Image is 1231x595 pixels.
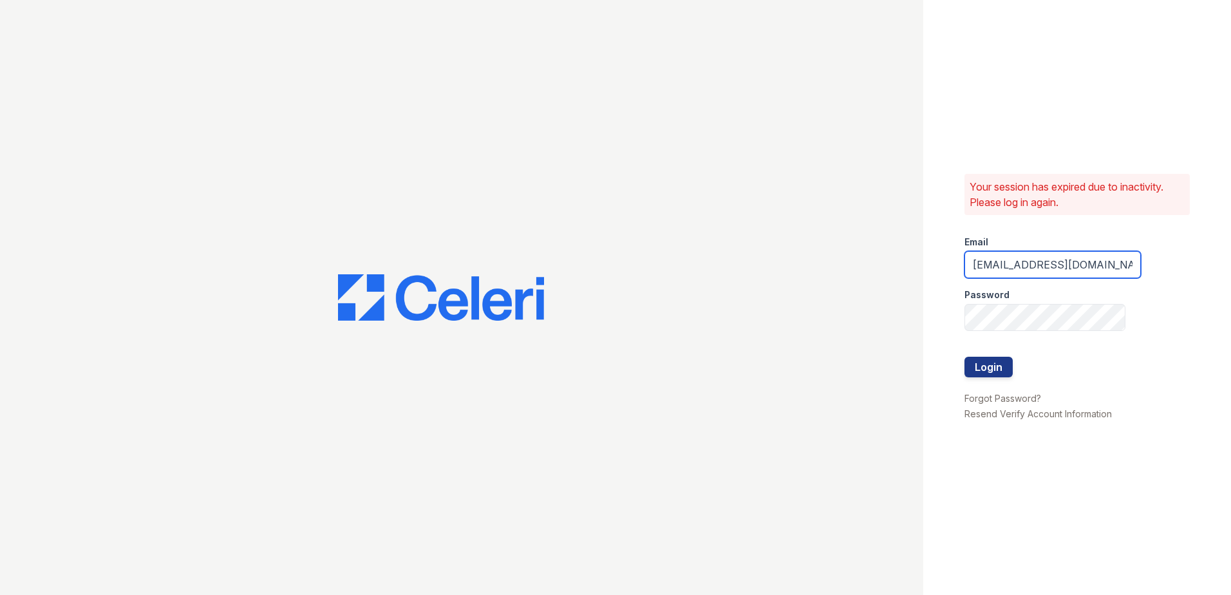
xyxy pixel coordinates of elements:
label: Email [964,236,988,249]
button: Login [964,357,1013,377]
label: Password [964,288,1010,301]
a: Resend Verify Account Information [964,408,1112,419]
img: CE_Logo_Blue-a8612792a0a2168367f1c8372b55b34899dd931a85d93a1a3d3e32e68fde9ad4.png [338,274,544,321]
a: Forgot Password? [964,393,1041,404]
p: Your session has expired due to inactivity. Please log in again. [970,179,1185,210]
